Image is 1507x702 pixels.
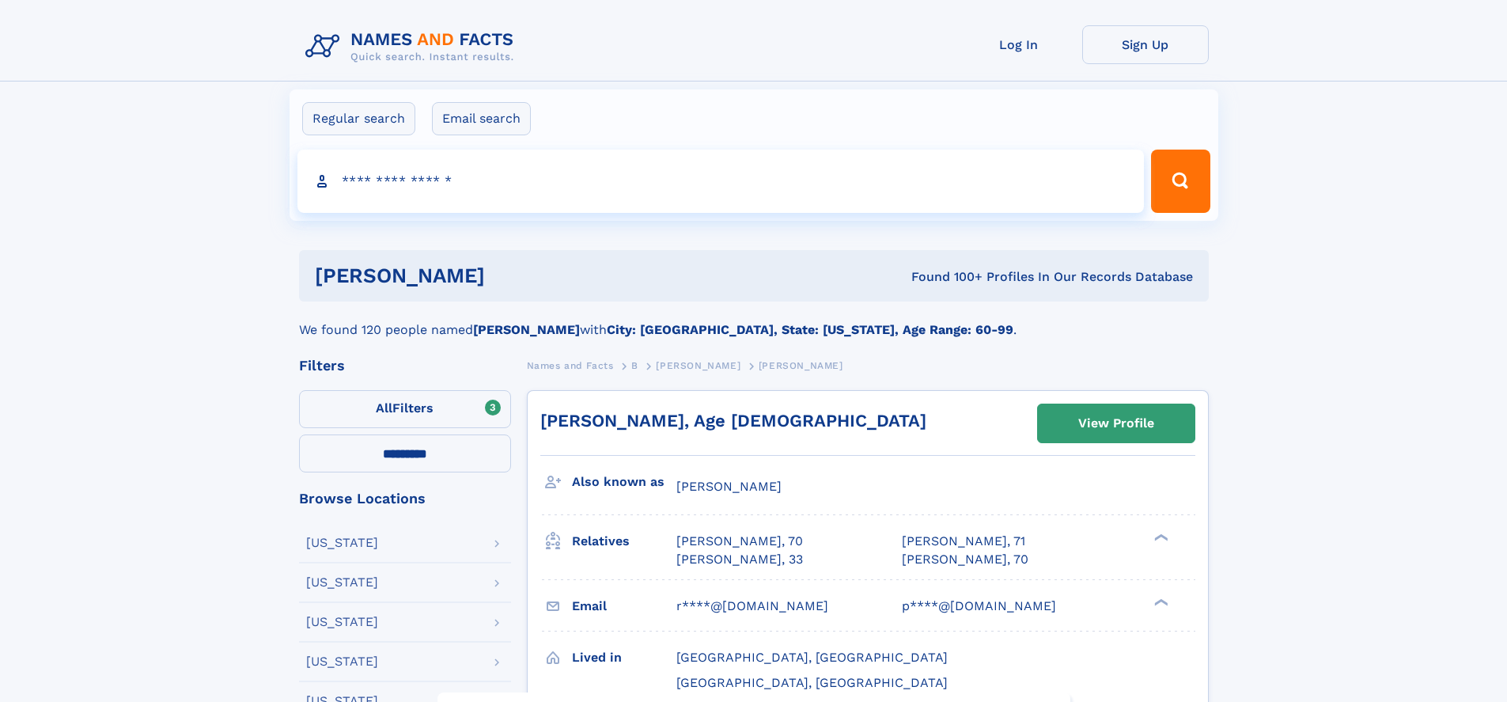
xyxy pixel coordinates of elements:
a: View Profile [1038,404,1195,442]
span: [PERSON_NAME] [759,360,843,371]
span: B [631,360,638,371]
div: Filters [299,359,511,373]
div: [US_STATE] [306,655,378,668]
span: [GEOGRAPHIC_DATA], [GEOGRAPHIC_DATA] [676,675,948,690]
a: Names and Facts [527,355,614,375]
a: [PERSON_NAME], Age [DEMOGRAPHIC_DATA] [540,411,926,431]
h3: Email [572,593,676,620]
div: ❯ [1150,533,1169,543]
b: [PERSON_NAME] [473,322,580,337]
h3: Also known as [572,469,676,495]
a: [PERSON_NAME], 71 [902,533,1025,550]
h3: Lived in [572,644,676,671]
input: search input [297,150,1145,213]
a: [PERSON_NAME], 70 [676,533,803,550]
span: [GEOGRAPHIC_DATA], [GEOGRAPHIC_DATA] [676,650,948,665]
div: We found 120 people named with . [299,302,1209,340]
span: [PERSON_NAME] [656,360,740,371]
a: [PERSON_NAME], 70 [902,551,1028,568]
a: Sign Up [1082,25,1209,64]
span: [PERSON_NAME] [676,479,782,494]
div: View Profile [1078,405,1154,442]
button: Search Button [1151,150,1210,213]
div: [US_STATE] [306,616,378,628]
label: Email search [432,102,531,135]
a: Log In [956,25,1082,64]
div: [US_STATE] [306,576,378,589]
b: City: [GEOGRAPHIC_DATA], State: [US_STATE], Age Range: 60-99 [607,322,1013,337]
img: Logo Names and Facts [299,25,527,68]
label: Regular search [302,102,415,135]
div: Browse Locations [299,491,511,506]
a: [PERSON_NAME], 33 [676,551,803,568]
h1: [PERSON_NAME] [315,266,699,286]
span: All [376,400,392,416]
h3: Relatives [572,528,676,555]
label: Filters [299,390,511,428]
div: Found 100+ Profiles In Our Records Database [698,268,1193,286]
a: [PERSON_NAME] [656,355,740,375]
div: [US_STATE] [306,537,378,549]
div: ❯ [1150,597,1169,607]
a: B [631,355,638,375]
